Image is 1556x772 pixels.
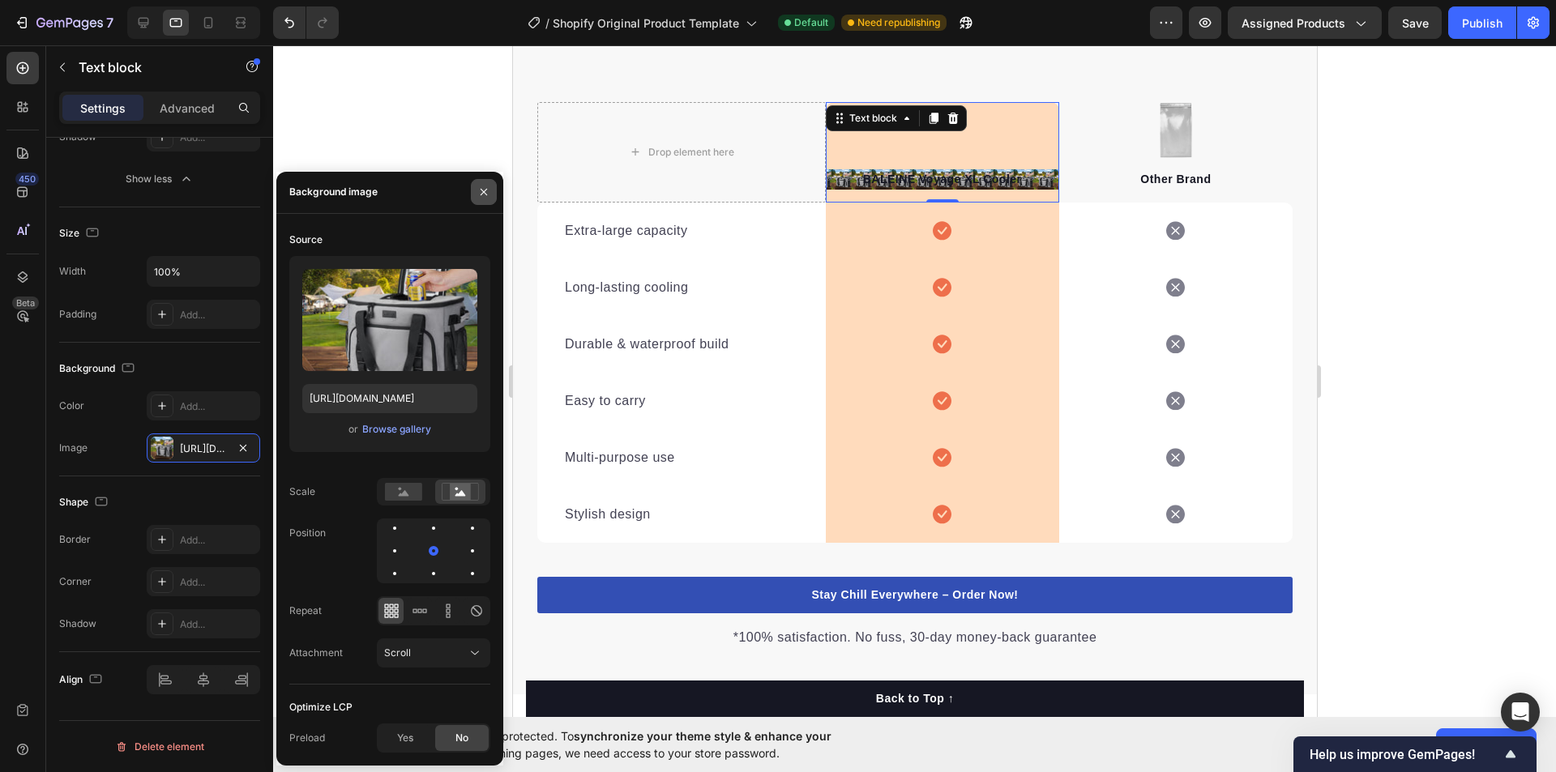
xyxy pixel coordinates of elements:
div: Width [59,264,86,279]
div: Source [289,232,323,247]
div: 450 [15,173,39,186]
button: Delete element [59,734,260,760]
div: Color [59,399,84,413]
div: Add... [180,575,256,590]
span: No [455,731,468,745]
div: Beta [12,296,39,309]
div: Open Intercom Messenger [1501,693,1540,731]
div: Add... [180,533,256,548]
button: Back to Top ↑ [13,635,791,672]
div: Position [289,526,326,540]
button: Show survey - Help us improve GemPages! [1310,744,1520,764]
span: synchronize your theme style & enhance your experience [377,729,831,760]
div: Publish [1462,15,1503,32]
p: Text block [79,58,216,77]
p: Settings [80,100,126,117]
button: Save [1388,6,1442,39]
div: Add... [180,308,256,322]
div: Browse gallery [362,422,431,437]
div: Rich Text Editor. Editing area: main [50,344,287,367]
p: Durable & waterproof build [52,289,285,309]
div: Padding [59,307,96,322]
span: Need republishing [857,15,940,30]
div: Shadow [59,616,96,631]
div: Optimize LCP [289,700,353,714]
p: Easy to carry [52,346,285,365]
img: 495611768014373769-e55d51f4-9946-4a30-8066-6ac032ac28f5.png [646,57,680,113]
input: Auto [147,257,259,286]
div: Image [59,441,88,455]
button: Scroll [377,638,490,668]
div: Add... [180,399,256,414]
button: Browse gallery [361,421,432,437]
div: Repeat [289,604,322,618]
div: Show less [126,171,194,187]
div: Rich Text Editor. Editing area: main [50,231,287,254]
button: Show less [59,164,260,194]
span: Save [1402,16,1429,30]
p: Stylish design [52,459,285,479]
div: Add... [180,130,256,145]
div: Scale [289,484,315,499]
input: https://example.com/image.jpg [302,384,477,413]
div: [URL][DOMAIN_NAME] [180,441,227,456]
a: Stay Chill Everywhere – Order Now! [24,531,780,568]
div: Delete element [115,737,204,757]
p: 7 [106,13,113,32]
p: Extra-large capacity [52,176,285,195]
span: Help us improve GemPages! [1310,747,1501,762]
div: Background [59,358,138,380]
span: Default [794,15,828,30]
img: preview-image [302,269,477,371]
div: Undo/Redo [273,6,339,39]
div: Shape [59,492,111,514]
p: Long-lasting cooling [52,232,285,252]
div: Align [59,669,105,691]
div: Rich Text Editor. Editing area: main [50,288,287,310]
span: or [348,420,358,439]
span: Yes [397,731,413,745]
p: *100% satisfaction. No fuss, 30-day money-back guarantee [26,582,778,602]
button: Assigned Products [1228,6,1382,39]
button: Allow access [1436,728,1537,761]
div: Preload [289,731,325,745]
p: Multi-purpose use [52,403,285,422]
div: Size [59,223,102,245]
span: Scroll [384,646,411,659]
div: Corner [59,574,92,589]
div: Back to Top ↑ [363,645,441,662]
div: Attachment [289,646,343,660]
div: Border [59,532,91,547]
button: 7 [6,6,121,39]
div: Rich Text Editor. Editing area: main [50,174,287,197]
div: Rich Text Editor. Editing area: main [50,458,287,480]
div: Background image [289,185,378,199]
p: Advanced [160,100,215,117]
span: Assigned Products [1242,15,1345,32]
span: Your page is password protected. To when designing pages, we need access to your store password. [377,727,895,761]
div: Add... [180,617,256,632]
span: / [545,15,549,32]
span: Shopify Original Product Template [553,15,739,32]
div: Rich Text Editor. Editing area: main [50,401,287,424]
p: Stay Chill Everywhere – Order Now! [298,541,505,558]
p: Other Brand [548,126,778,143]
iframe: Design area [513,45,1317,717]
button: Publish [1448,6,1516,39]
